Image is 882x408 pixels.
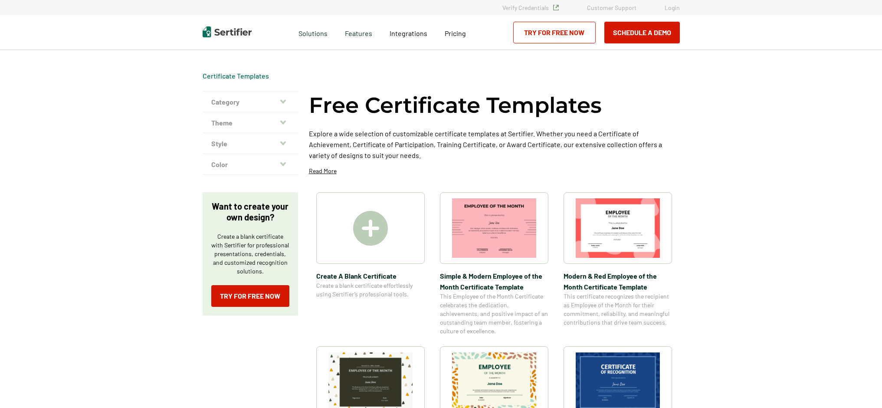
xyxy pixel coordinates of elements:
span: Modern & Red Employee of the Month Certificate Template [564,270,672,292]
a: Integrations [390,27,427,38]
p: Read More [309,167,337,175]
a: Certificate Templates [203,72,269,80]
span: This Employee of the Month Certificate celebrates the dedication, achievements, and positive impa... [440,292,548,336]
a: Try for Free Now [513,22,596,43]
span: This certificate recognizes the recipient as Employee of the Month for their commitment, reliabil... [564,292,672,327]
a: Login [665,4,680,11]
img: Sertifier | Digital Credentialing Platform [203,26,252,37]
a: Customer Support [587,4,636,11]
a: Pricing [445,27,466,38]
div: Breadcrumb [203,72,269,80]
a: Simple & Modern Employee of the Month Certificate TemplateSimple & Modern Employee of the Month C... [440,192,548,336]
span: Features [345,27,372,38]
p: Want to create your own design? [211,201,289,223]
img: Modern & Red Employee of the Month Certificate Template [576,198,660,258]
span: Pricing [445,29,466,37]
h1: Free Certificate Templates [309,91,602,119]
button: Category [203,92,298,112]
span: Integrations [390,29,427,37]
button: Color [203,154,298,175]
a: Modern & Red Employee of the Month Certificate TemplateModern & Red Employee of the Month Certifi... [564,192,672,336]
a: Try for Free Now [211,285,289,307]
img: Verified [553,5,559,10]
img: Simple & Modern Employee of the Month Certificate Template [452,198,536,258]
button: Theme [203,112,298,133]
button: Style [203,133,298,154]
a: Verify Credentials [502,4,559,11]
span: Solutions [298,27,328,38]
span: Create A Blank Certificate [316,270,425,281]
span: Simple & Modern Employee of the Month Certificate Template [440,270,548,292]
span: Create a blank certificate effortlessly using Sertifier’s professional tools. [316,281,425,299]
p: Create a blank certificate with Sertifier for professional presentations, credentials, and custom... [211,232,289,276]
p: Explore a wide selection of customizable certificate templates at Sertifier. Whether you need a C... [309,128,680,161]
img: Create A Blank Certificate [353,211,388,246]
